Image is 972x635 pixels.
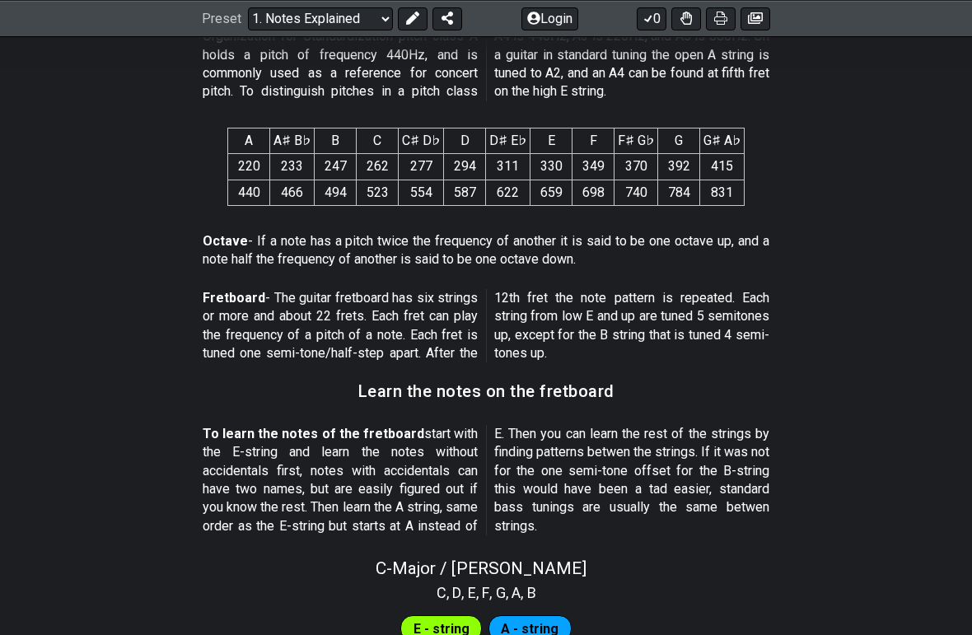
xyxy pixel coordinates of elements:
td: 587 [444,180,486,205]
td: 277 [399,154,444,180]
p: - If a note has a pitch twice the frequency of another it is said to be one octave up, and a note... [203,232,769,269]
td: 415 [700,154,745,180]
td: 262 [357,154,399,180]
th: F [572,128,615,153]
th: B [315,128,357,153]
th: C [357,128,399,153]
p: - According to the International Organization for Standardization pitch class A holds a pitch of ... [203,9,769,101]
td: 220 [228,154,270,180]
th: A [228,128,270,153]
select: Preset [248,7,393,30]
button: Login [521,7,578,30]
td: 311 [486,154,530,180]
button: Print [706,7,736,30]
span: A [512,581,521,604]
th: G [658,128,700,153]
td: 831 [700,180,745,205]
span: , [461,581,468,604]
td: 233 [270,154,315,180]
button: 0 [637,7,666,30]
td: 784 [658,180,700,205]
button: Share Preset [432,7,462,30]
span: D [452,581,461,604]
td: 392 [658,154,700,180]
th: E [530,128,572,153]
td: 247 [315,154,357,180]
p: start with the E-string and learn the notes without accidentals first, notes with accidentals can... [203,425,769,535]
strong: Octave [203,233,248,249]
span: B [527,581,536,604]
span: Preset [202,11,241,26]
th: D [444,128,486,153]
span: , [506,581,512,604]
td: 523 [357,180,399,205]
span: G [496,581,506,604]
span: , [489,581,496,604]
td: 466 [270,180,315,205]
td: 554 [399,180,444,205]
td: 698 [572,180,615,205]
td: 494 [315,180,357,205]
th: C♯ D♭ [399,128,444,153]
td: 330 [530,154,572,180]
strong: Fretboard [203,290,265,306]
span: , [476,581,483,604]
span: F [482,581,489,604]
span: C - Major / [PERSON_NAME] [376,558,586,578]
td: 622 [486,180,530,205]
span: , [446,581,453,604]
th: A♯ B♭ [270,128,315,153]
th: D♯ E♭ [486,128,530,153]
td: 349 [572,154,615,180]
th: F♯ G♭ [615,128,658,153]
button: Create image [741,7,770,30]
td: 294 [444,154,486,180]
th: G♯ A♭ [700,128,745,153]
section: Scale pitch classes [429,578,544,605]
button: Edit Preset [398,7,428,30]
strong: To learn the notes of the fretboard [203,426,424,441]
h3: Learn the notes on the fretboard [358,382,615,400]
td: 740 [615,180,658,205]
td: 659 [530,180,572,205]
button: Toggle Dexterity for all fretkits [671,7,701,30]
td: 370 [615,154,658,180]
span: , [521,581,527,604]
td: 440 [228,180,270,205]
span: E [468,581,476,604]
span: C [437,581,446,604]
p: - The guitar fretboard has six strings or more and about 22 frets. Each fret can play the frequen... [203,289,769,363]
